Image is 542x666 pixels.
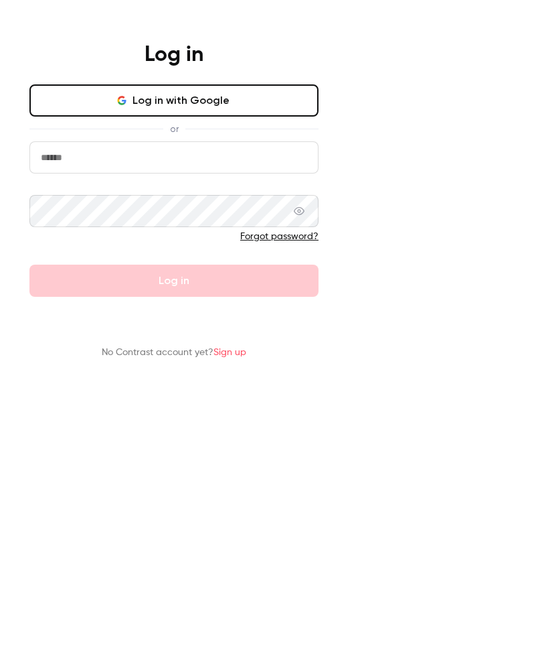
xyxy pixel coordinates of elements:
p: No Contrast account yet? [102,346,246,360]
a: Sign up [213,348,246,357]
button: Log in with Google [29,84,319,117]
h4: Log in [145,42,203,68]
a: Forgot password? [240,232,319,241]
span: or [163,122,185,136]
